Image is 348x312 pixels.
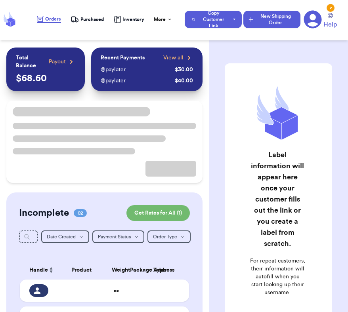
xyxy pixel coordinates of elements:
[243,11,300,28] button: New Shipping Order
[37,16,61,23] a: Orders
[56,261,107,280] th: Product
[147,230,191,243] button: Order Type
[163,54,193,62] a: View all
[107,261,125,280] th: Weight
[250,149,306,249] h2: Label information will appear here once your customer fills out the link or you create a label fr...
[175,66,193,74] div: $ 30.00
[323,20,337,29] span: Help
[323,13,337,29] a: Help
[101,77,172,85] div: @ paylater
[154,16,172,23] div: More
[304,10,322,29] a: 2
[163,54,184,62] span: View all
[47,234,76,239] span: Date Created
[98,234,131,239] span: Payment Status
[80,16,104,23] span: Purchased
[92,230,144,243] button: Payment Status
[101,66,172,74] div: @ paylater
[101,54,145,62] p: Recent Payments
[250,257,306,297] p: For repeat customers, their information will autofill when you start looking up their username.
[49,58,75,66] a: Payout
[114,16,144,23] a: Inventory
[122,16,144,23] span: Inventory
[74,209,87,217] span: 02
[29,266,48,274] span: Handle
[126,205,190,221] button: Get Rates for All (1)
[49,58,66,66] span: Payout
[16,72,75,85] p: $ 68.60
[143,261,189,280] th: Address
[19,207,69,219] h2: Incomplete
[16,54,49,70] p: Total Balance
[185,11,242,28] button: Copy Customer Link
[175,77,193,85] div: $ 40.00
[48,265,54,275] button: Sort ascending
[71,15,104,23] a: Purchased
[19,230,38,243] input: Search
[45,16,61,22] span: Orders
[41,230,89,243] button: Date Created
[327,4,335,12] div: 2
[153,234,177,239] span: Order Type
[125,261,143,280] th: Package Type
[114,288,119,293] strong: oz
